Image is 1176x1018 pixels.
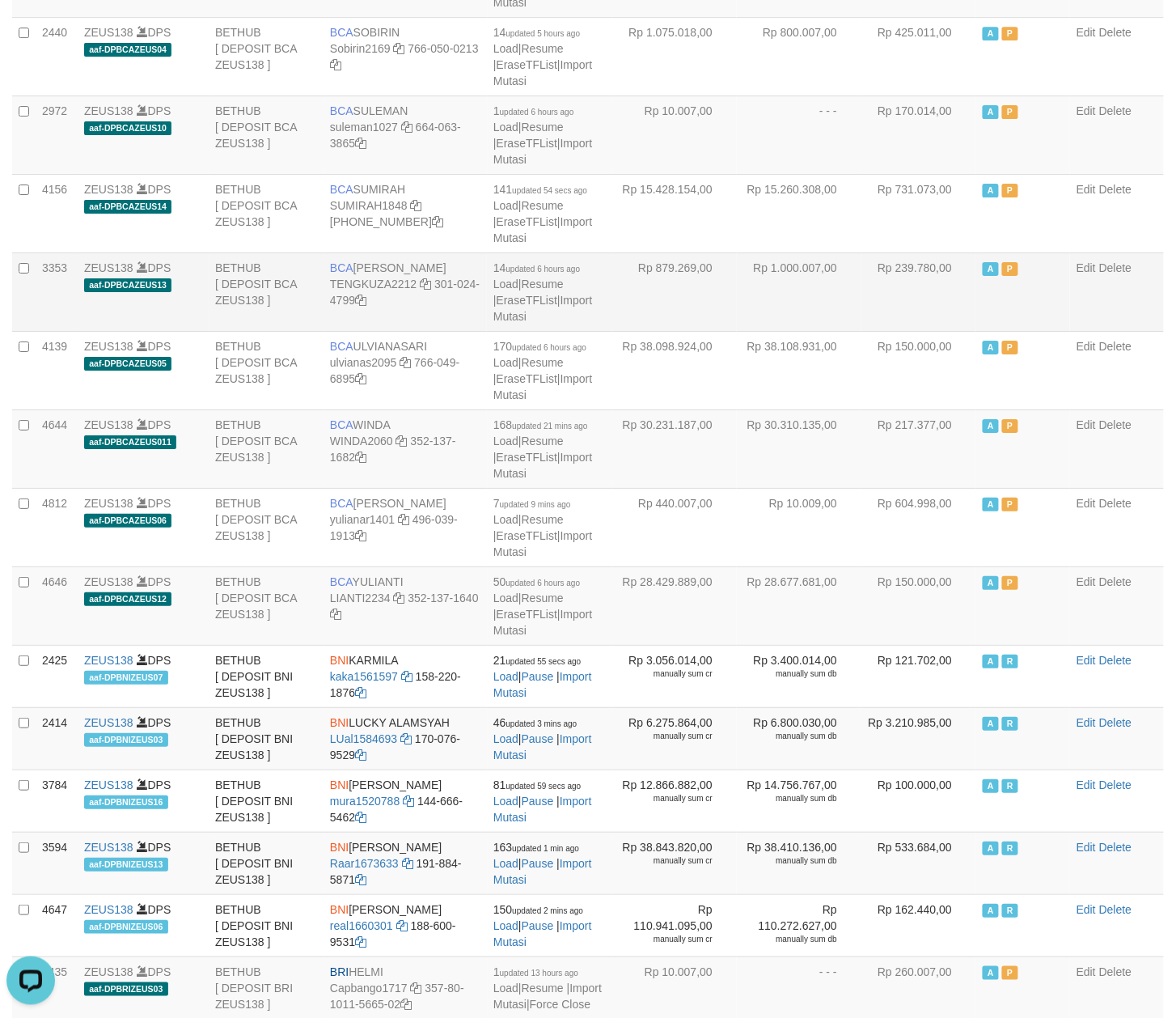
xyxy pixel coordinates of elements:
[324,566,487,645] td: YULIANTI 352-137-1640
[612,770,737,832] td: Rp 12.866.882,00
[209,488,324,566] td: BETHUB [ DEPOSIT BCA ZEUS138 ]
[84,903,133,916] a: ZEUS138
[330,58,341,71] a: Copy 7660500213 to clipboard
[493,183,592,244] span: | | |
[1002,419,1018,433] span: Paused
[493,261,592,323] span: | | |
[493,529,592,558] a: Import Mutasi
[743,793,837,804] div: manually sum db
[36,17,78,95] td: 2440
[330,857,399,870] a: Raar1673633
[1099,903,1132,916] a: Delete
[84,778,133,791] a: ZEUS138
[1099,965,1132,978] a: Delete
[861,252,976,331] td: Rp 239.780,00
[330,654,349,667] span: BNI
[330,919,393,932] a: real1660301
[493,418,592,480] span: | | |
[493,857,592,886] a: Import Mutasi
[737,488,861,566] td: Rp 10.009,00
[512,186,587,195] span: updated 54 secs ago
[612,17,737,95] td: Rp 1.075.018,00
[1002,341,1018,354] span: Paused
[209,645,324,707] td: BETHUB [ DEPOSIT BNI ZEUS138 ]
[493,716,592,761] span: | |
[324,770,487,832] td: [PERSON_NAME] 144-666-5462
[84,183,133,196] a: ZEUS138
[493,372,592,401] a: Import Mutasi
[78,707,209,770] td: DPS
[493,919,592,948] a: Import Mutasi
[209,707,324,770] td: BETHUB [ DEPOSIT BNI ZEUS138 ]
[355,372,366,385] a: Copy 7660496895 to clipboard
[612,95,737,174] td: Rp 10.007,00
[330,778,349,791] span: BNI
[493,608,592,637] a: Import Mutasi
[737,17,861,95] td: Rp 800.007,00
[1077,104,1096,117] a: Edit
[209,832,324,894] td: BETHUB [ DEPOSIT BNI ZEUS138 ]
[36,409,78,488] td: 4644
[1077,497,1096,510] a: Edit
[983,27,999,40] span: Active
[861,95,976,174] td: Rp 170.014,00
[84,121,171,135] span: aaf-DPBCAZEUS10
[737,566,861,645] td: Rp 28.677.681,00
[355,749,366,761] a: Copy 1700769529 to clipboard
[1077,340,1096,353] a: Edit
[861,331,976,409] td: Rp 150.000,00
[497,137,557,150] a: EraseTFList
[330,732,397,745] a: LUal1584693
[983,576,999,590] span: Active
[737,645,861,707] td: Rp 3.400.014,00
[497,608,557,621] a: EraseTFList
[84,514,171,528] span: aaf-DPBCAZEUS06
[330,340,353,353] span: BCA
[493,778,581,791] span: 81
[522,435,564,447] a: Resume
[506,782,582,791] span: updated 59 secs ago
[493,497,592,558] span: | | |
[983,184,999,197] span: Active
[84,965,133,978] a: ZEUS138
[355,811,366,824] a: Copy 1446665462 to clipboard
[493,418,588,431] span: 168
[497,372,557,385] a: EraseTFList
[522,919,554,932] a: Pause
[1099,716,1132,729] a: Delete
[493,778,592,824] span: | |
[522,732,554,745] a: Pause
[493,497,571,510] span: 7
[330,261,353,274] span: BCA
[1077,903,1096,916] a: Edit
[493,261,580,274] span: 14
[500,108,574,117] span: updated 6 hours ago
[522,670,554,683] a: Pause
[1077,778,1096,791] a: Edit
[330,435,393,447] a: WINDA2060
[84,733,168,747] span: aaf-DPBNIZEUS03
[355,451,366,464] a: Copy 3521371682 to clipboard
[411,199,422,212] a: Copy SUMIRAH1848 to clipboard
[355,529,366,542] a: Copy 4960391913 to clipboard
[506,265,581,274] span: updated 6 hours ago
[84,841,133,854] a: ZEUS138
[1002,184,1018,197] span: Paused
[612,707,737,770] td: Rp 6.275.864,00
[493,716,577,729] span: 46
[84,200,171,214] span: aaf-DPBCAZEUS14
[324,331,487,409] td: ULVIANASARI 766-049-6895
[493,137,592,166] a: Import Mutasi
[6,6,55,55] button: Open LiveChat chat widget
[743,668,837,680] div: manually sum db
[497,451,557,464] a: EraseTFList
[84,671,168,685] span: aaf-DPBNIZEUS07
[1077,183,1096,196] a: Edit
[493,121,518,134] a: Load
[402,857,413,870] a: Copy Raar1673633 to clipboard
[36,770,78,832] td: 3784
[983,262,999,276] span: Active
[983,419,999,433] span: Active
[84,26,133,39] a: ZEUS138
[493,199,518,212] a: Load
